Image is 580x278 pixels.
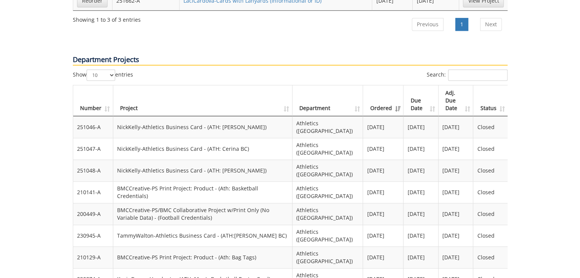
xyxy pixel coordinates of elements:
[73,55,508,66] p: Department Projects
[439,246,474,268] td: [DATE]
[403,160,439,181] td: [DATE]
[363,85,403,116] th: Ordered: activate to sort column ascending
[113,246,293,268] td: BMCCreative-PS Print Project: Product - (Ath: Bag Tags)
[113,160,293,181] td: NickKelly-Athletics Business Card - (ATH: [PERSON_NAME])
[363,116,403,138] td: [DATE]
[292,225,363,246] td: Athletics ([GEOGRAPHIC_DATA])
[473,116,508,138] td: Closed
[403,181,439,203] td: [DATE]
[403,203,439,225] td: [DATE]
[448,69,508,81] input: Search:
[363,203,403,225] td: [DATE]
[113,116,293,138] td: NickKelly-Athletics Business Card - (ATH: [PERSON_NAME])
[473,160,508,181] td: Closed
[403,138,439,160] td: [DATE]
[292,181,363,203] td: Athletics ([GEOGRAPHIC_DATA])
[473,85,508,116] th: Status: activate to sort column ascending
[439,181,474,203] td: [DATE]
[73,203,113,225] td: 200449-A
[480,18,502,31] a: Next
[87,69,115,81] select: Showentries
[439,116,474,138] td: [DATE]
[403,225,439,246] td: [DATE]
[73,160,113,181] td: 251048-A
[73,69,133,81] label: Show entries
[292,85,363,116] th: Department: activate to sort column ascending
[363,246,403,268] td: [DATE]
[427,69,508,81] label: Search:
[403,85,439,116] th: Due Date: activate to sort column ascending
[73,246,113,268] td: 210129-A
[473,181,508,203] td: Closed
[292,246,363,268] td: Athletics ([GEOGRAPHIC_DATA])
[113,85,293,116] th: Project: activate to sort column ascending
[473,138,508,160] td: Closed
[73,225,113,246] td: 230945-A
[113,181,293,203] td: BMCCreative-PS Print Project: Product - (Ath: Basketball Credentials)
[412,18,443,31] a: Previous
[73,116,113,138] td: 251046-A
[439,138,474,160] td: [DATE]
[73,13,141,24] div: Showing 1 to 3 of 3 entries
[473,246,508,268] td: Closed
[363,225,403,246] td: [DATE]
[113,138,293,160] td: NickKelly-Athletics Business Card - (ATH: Cerina BC)
[73,138,113,160] td: 251047-A
[403,246,439,268] td: [DATE]
[473,225,508,246] td: Closed
[473,203,508,225] td: Closed
[439,225,474,246] td: [DATE]
[113,203,293,225] td: BMCCreative-PS/BMC Collaborative Project w/Print Only (No Variable Data) - (Football Credentials)
[403,116,439,138] td: [DATE]
[363,160,403,181] td: [DATE]
[73,181,113,203] td: 210141-A
[363,138,403,160] td: [DATE]
[292,116,363,138] td: Athletics ([GEOGRAPHIC_DATA])
[439,203,474,225] td: [DATE]
[363,181,403,203] td: [DATE]
[455,18,468,31] a: 1
[292,138,363,160] td: Athletics ([GEOGRAPHIC_DATA])
[439,85,474,116] th: Adj. Due Date: activate to sort column ascending
[113,225,293,246] td: TammyWalton-Athletics Business Card - (ATH:[PERSON_NAME] BC)
[292,203,363,225] td: Athletics ([GEOGRAPHIC_DATA])
[73,85,113,116] th: Number: activate to sort column ascending
[292,160,363,181] td: Athletics ([GEOGRAPHIC_DATA])
[439,160,474,181] td: [DATE]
